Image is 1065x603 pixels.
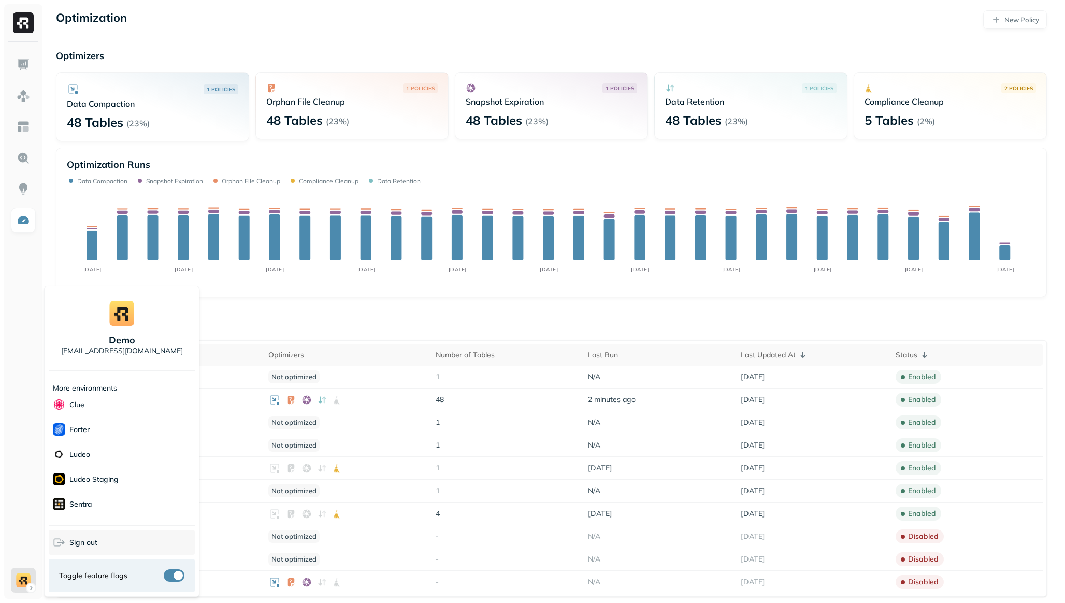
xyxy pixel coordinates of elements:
img: Sentra [53,498,65,510]
p: Ludeo [69,450,90,460]
p: Ludeo Staging [69,475,119,484]
img: Forter [53,423,65,436]
p: Forter [69,425,90,435]
p: demo [109,334,135,346]
img: Clue [53,398,65,411]
p: More environments [53,383,117,393]
img: Ludeo Staging [53,473,65,485]
img: Ludeo [53,448,65,461]
p: Sentra [69,499,92,509]
span: Sign out [69,538,97,548]
span: Toggle feature flags [59,571,127,581]
img: demo [109,301,134,326]
p: Clue [69,400,84,410]
p: [EMAIL_ADDRESS][DOMAIN_NAME] [61,346,183,356]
